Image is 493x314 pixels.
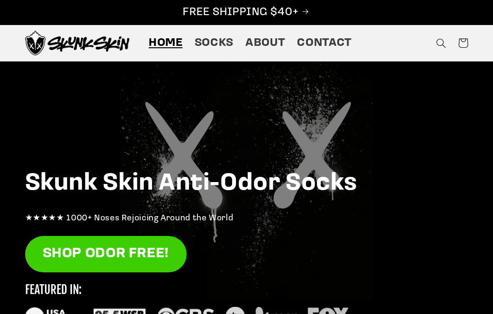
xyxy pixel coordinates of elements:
[430,32,452,54] summary: Search
[291,30,358,56] a: Contact
[245,36,285,51] span: About
[149,36,183,51] span: Home
[25,172,358,196] strong: Skunk Skin Anti-Odor Socks
[195,36,233,51] span: Socks
[25,31,129,55] img: Skunk Skin Anti-Odor Socks.
[297,36,351,51] span: Contact
[25,236,187,272] a: SHOP ODOR FREE!
[188,30,239,56] a: Socks
[239,30,291,56] a: About
[10,5,483,20] p: FREE SHIPPING $40+
[25,211,468,227] p: ★★★★★ 1000+ Noses Rejoicing Around the World
[143,30,188,56] a: Home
